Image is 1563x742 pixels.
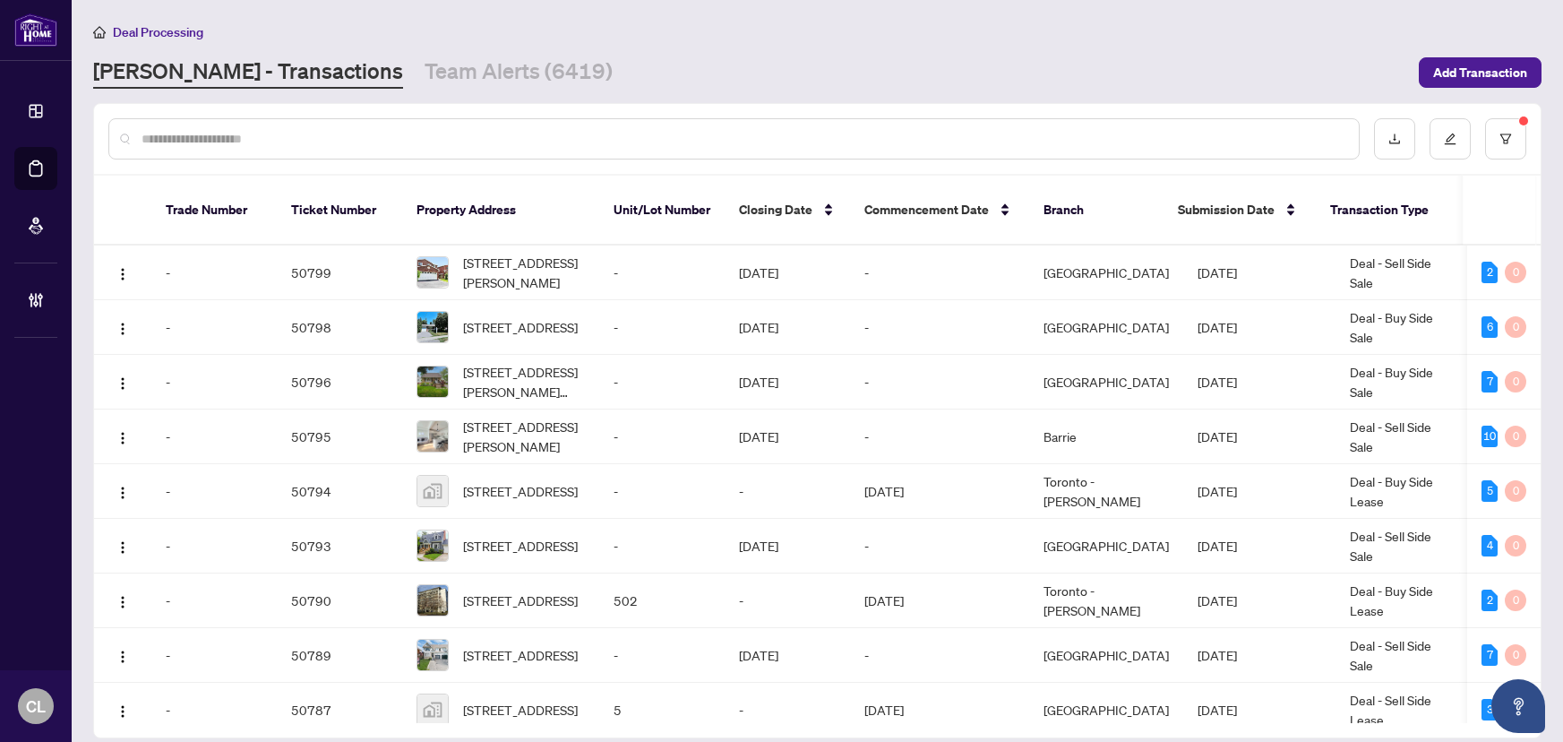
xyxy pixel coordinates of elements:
[1183,410,1335,464] td: [DATE]
[116,322,130,336] img: Logo
[108,641,137,669] button: Logo
[739,200,812,220] span: Closing Date
[725,410,850,464] td: [DATE]
[417,421,448,452] img: thumbnail-img
[1481,371,1498,393] div: 7
[1419,57,1542,88] button: Add Transaction
[277,519,402,574] td: 50793
[1183,464,1335,519] td: [DATE]
[1481,644,1498,666] div: 7
[116,431,130,445] img: Logo
[1335,464,1470,519] td: Deal - Buy Side Lease
[417,367,448,397] img: thumbnail-img
[277,574,402,628] td: 50790
[116,650,130,664] img: Logo
[1183,300,1335,355] td: [DATE]
[850,574,1029,628] td: [DATE]
[277,410,402,464] td: 50795
[277,300,402,355] td: 50798
[1183,628,1335,683] td: [DATE]
[277,246,402,300] td: 50799
[1335,246,1470,300] td: Deal - Sell Side Sale
[1499,133,1512,145] span: filter
[93,26,106,39] span: home
[1335,574,1470,628] td: Deal - Buy Side Lease
[1183,355,1335,410] td: [DATE]
[463,253,585,292] span: [STREET_ADDRESS][PERSON_NAME]
[1505,426,1526,447] div: 0
[1029,410,1183,464] td: Barrie
[725,355,850,410] td: [DATE]
[725,300,850,355] td: [DATE]
[277,464,402,519] td: 50794
[599,355,725,410] td: -
[725,574,850,628] td: -
[108,695,137,724] button: Logo
[1505,480,1526,502] div: 0
[599,176,725,246] th: Unit/Lot Number
[151,683,277,738] td: -
[599,683,725,738] td: 5
[1029,574,1183,628] td: Toronto - [PERSON_NAME]
[725,519,850,574] td: [DATE]
[1316,176,1450,246] th: Transaction Type
[402,176,599,246] th: Property Address
[93,56,403,89] a: [PERSON_NAME] - Transactions
[850,176,1029,246] th: Commencement Date
[864,200,989,220] span: Commencement Date
[417,695,448,725] img: thumbnail-img
[599,574,725,628] td: 502
[1491,679,1545,733] button: Open asap
[1183,683,1335,738] td: [DATE]
[463,536,578,556] span: [STREET_ADDRESS]
[26,694,46,719] span: CL
[463,645,578,665] span: [STREET_ADDRESS]
[417,585,448,616] img: thumbnail-img
[725,246,850,300] td: [DATE]
[151,464,277,519] td: -
[1335,300,1470,355] td: Deal - Buy Side Sale
[1505,316,1526,338] div: 0
[850,628,1029,683] td: -
[1335,410,1470,464] td: Deal - Sell Side Sale
[1505,262,1526,283] div: 0
[1178,200,1275,220] span: Submission Date
[725,628,850,683] td: [DATE]
[725,683,850,738] td: -
[116,595,130,609] img: Logo
[1433,58,1527,87] span: Add Transaction
[116,540,130,555] img: Logo
[599,464,725,519] td: -
[850,246,1029,300] td: -
[850,464,1029,519] td: [DATE]
[1183,246,1335,300] td: [DATE]
[14,13,57,47] img: logo
[1481,262,1498,283] div: 2
[463,700,578,720] span: [STREET_ADDRESS]
[1481,590,1498,611] div: 2
[151,300,277,355] td: -
[1388,133,1401,145] span: download
[1029,519,1183,574] td: [GEOGRAPHIC_DATA]
[417,312,448,342] img: thumbnail-img
[1029,683,1183,738] td: [GEOGRAPHIC_DATA]
[108,531,137,560] button: Logo
[1430,118,1471,160] button: edit
[116,486,130,500] img: Logo
[1505,590,1526,611] div: 0
[1374,118,1415,160] button: download
[1183,519,1335,574] td: [DATE]
[108,477,137,505] button: Logo
[277,355,402,410] td: 50796
[116,704,130,719] img: Logo
[425,56,613,89] a: Team Alerts (6419)
[151,574,277,628] td: -
[151,355,277,410] td: -
[116,267,130,281] img: Logo
[277,176,402,246] th: Ticket Number
[1029,300,1183,355] td: [GEOGRAPHIC_DATA]
[1505,535,1526,556] div: 0
[151,628,277,683] td: -
[108,367,137,396] button: Logo
[417,640,448,670] img: thumbnail-img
